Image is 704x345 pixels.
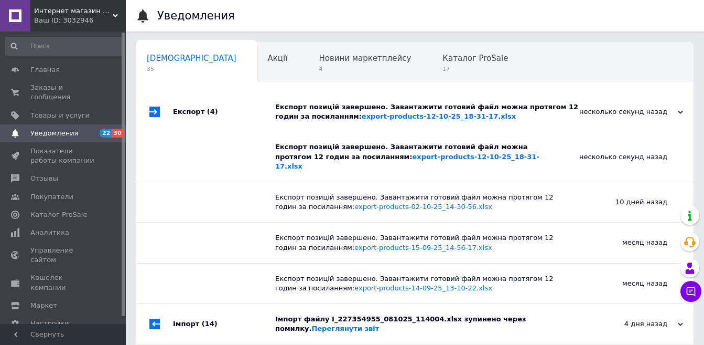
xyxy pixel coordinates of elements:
span: Каталог ProSale [30,210,87,219]
div: 10 дней назад [562,182,694,222]
h1: Уведомления [157,9,235,22]
span: Управление сайтом [30,246,97,265]
div: Імпорт [173,304,275,344]
a: export-products-12-10-25_18-31-17.xlsx [275,153,539,170]
span: Каталог ProSale [442,54,508,63]
span: Покупатели [30,192,73,202]
span: 30 [112,129,124,138]
span: 4 [319,65,411,73]
span: (14) [202,320,218,328]
a: export-products-14-09-25_13-10-22.xlsx [354,284,492,292]
div: несколько секунд назад [578,107,683,117]
button: Чат с покупателем [680,281,701,302]
a: export-products-12-10-25_18-31-17.xlsx [362,112,516,120]
span: Настройки [30,319,69,328]
span: Главная [30,65,60,75]
div: месяц назад [562,223,694,263]
div: несколько секунд назад [562,132,694,182]
span: Отзывы [30,174,58,183]
span: (4) [207,108,218,116]
a: Переглянути звіт [311,325,379,332]
div: Експорт [173,92,275,132]
span: Интернет магазин Канцкапитал [34,6,113,16]
span: Маркет [30,301,57,310]
div: Ваш ID: 3032946 [34,16,126,25]
span: Новини маркетплейсу [319,54,411,63]
span: Заказы и сообщения [30,83,97,102]
span: [DEMOGRAPHIC_DATA] [147,54,236,63]
span: Аналитика [30,228,69,237]
span: Уведомления [30,129,78,138]
div: Експорт позицій завершено. Завантажити готовий файл можна протягом 12 годин за посиланням: [275,102,578,121]
span: Показатели работы компании [30,147,97,165]
div: Експорт позицій завершено. Завантажити готовий файл можна протягом 12 годин за посиланням: [275,233,562,252]
span: 22 [100,129,112,138]
div: Експорт позицій завершено. Завантажити готовий файл можна протягом 12 годин за посиланням: [275,142,562,171]
div: 4 дня назад [578,319,683,329]
span: 17 [442,65,508,73]
div: Експорт позицій завершено. Завантажити готовий файл можна протягом 12 годин за посиланням: [275,193,562,212]
input: Поиск [5,37,124,56]
div: Експорт позицій завершено. Завантажити готовий файл можна протягом 12 годин за посиланням: [275,274,562,293]
div: месяц назад [562,264,694,304]
span: Акції [268,54,288,63]
span: 35 [147,65,236,73]
a: export-products-02-10-25_14-30-56.xlsx [354,203,492,211]
span: Кошелек компании [30,273,97,292]
div: Імпорт файлу I_227354955_081025_114004.xlsx зупинено через помилку. [275,315,578,333]
a: export-products-15-09-25_14-56-17.xlsx [354,244,492,252]
span: Товары и услуги [30,111,90,120]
